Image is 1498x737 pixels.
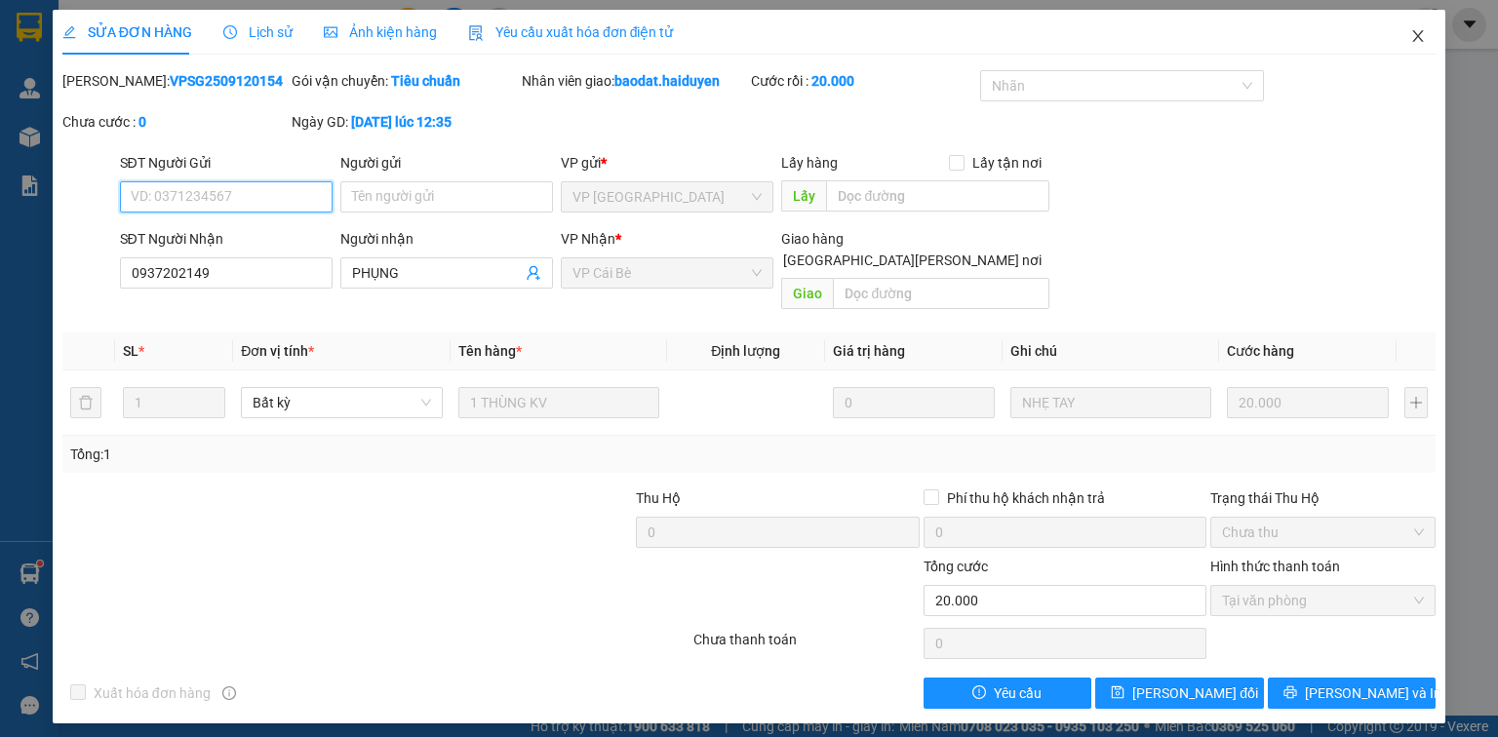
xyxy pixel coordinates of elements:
[1003,332,1219,370] th: Ghi chú
[924,559,988,574] span: Tổng cước
[1283,685,1297,701] span: printer
[751,70,976,92] div: Cước rồi :
[324,24,437,40] span: Ảnh kiện hàng
[70,387,101,418] button: delete
[62,70,288,92] div: [PERSON_NAME]:
[691,629,921,663] div: Chưa thanh toán
[241,343,314,359] span: Đơn vị tính
[1227,387,1389,418] input: 0
[70,444,579,465] div: Tổng: 1
[391,73,460,89] b: Tiêu chuẩn
[292,111,517,133] div: Ngày GD:
[561,152,773,174] div: VP gửi
[1268,678,1437,709] button: printer[PERSON_NAME] và In
[636,490,681,506] span: Thu Hộ
[340,152,553,174] div: Người gửi
[62,111,288,133] div: Chưa cước :
[1391,10,1445,64] button: Close
[994,682,1042,704] span: Yêu cầu
[62,25,76,39] span: edit
[781,231,844,247] span: Giao hàng
[458,343,522,359] span: Tên hàng
[526,265,541,281] span: user-add
[781,180,826,212] span: Lấy
[572,182,762,212] span: VP Sài Gòn
[826,180,1049,212] input: Dọc đường
[939,487,1113,509] span: Phí thu hộ khách nhận trả
[1404,387,1428,418] button: plus
[1222,586,1424,615] span: Tại văn phòng
[965,152,1049,174] span: Lấy tận nơi
[711,343,780,359] span: Định lượng
[223,24,293,40] span: Lịch sử
[62,24,192,40] span: SỬA ĐƠN HÀNG
[468,25,484,41] img: icon
[468,24,674,40] span: Yêu cầu xuất hóa đơn điện tử
[1095,678,1264,709] button: save[PERSON_NAME] đổi
[1210,559,1340,574] label: Hình thức thanh toán
[833,387,995,418] input: 0
[972,685,986,701] span: exclamation-circle
[811,73,854,89] b: 20.000
[86,682,218,704] span: Xuất hóa đơn hàng
[223,25,237,39] span: clock-circle
[924,678,1092,709] button: exclamation-circleYêu cầu
[1010,387,1211,418] input: Ghi Chú
[253,388,430,417] span: Bất kỳ
[170,73,283,89] b: VPSG2509120154
[833,278,1049,309] input: Dọc đường
[120,152,333,174] div: SĐT Người Gửi
[458,387,659,418] input: VD: Bàn, Ghế
[1305,682,1441,704] span: [PERSON_NAME] và In
[138,114,146,130] b: 0
[781,278,833,309] span: Giao
[340,228,553,250] div: Người nhận
[123,343,138,359] span: SL
[781,155,838,171] span: Lấy hàng
[522,70,747,92] div: Nhân viên giao:
[324,25,337,39] span: picture
[1132,682,1258,704] span: [PERSON_NAME] đổi
[572,258,762,288] span: VP Cái Bè
[1227,343,1294,359] span: Cước hàng
[120,228,333,250] div: SĐT Người Nhận
[561,231,615,247] span: VP Nhận
[1210,487,1436,509] div: Trạng thái Thu Hộ
[614,73,720,89] b: baodat.haiduyen
[1111,685,1124,701] span: save
[1410,28,1426,44] span: close
[775,250,1049,271] span: [GEOGRAPHIC_DATA][PERSON_NAME] nơi
[222,686,236,700] span: info-circle
[351,114,452,130] b: [DATE] lúc 12:35
[1222,518,1424,547] span: Chưa thu
[833,343,905,359] span: Giá trị hàng
[292,70,517,92] div: Gói vận chuyển:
